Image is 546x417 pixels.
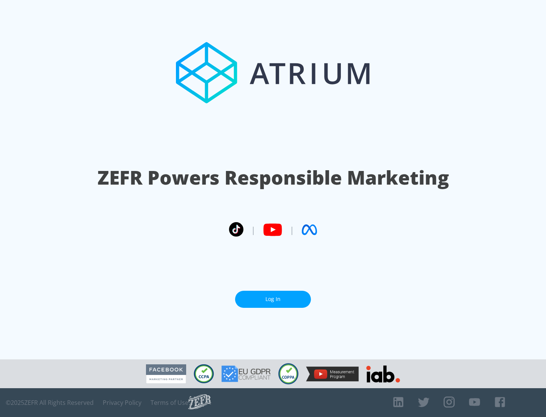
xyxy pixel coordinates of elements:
img: CCPA Compliant [194,364,214,383]
span: © 2025 ZEFR All Rights Reserved [6,399,94,406]
img: YouTube Measurement Program [306,367,359,381]
span: | [290,224,294,235]
a: Log In [235,291,311,308]
h1: ZEFR Powers Responsible Marketing [97,165,449,191]
img: IAB [366,365,400,383]
img: Facebook Marketing Partner [146,364,186,384]
img: COPPA Compliant [278,363,298,384]
a: Privacy Policy [103,399,141,406]
span: | [251,224,256,235]
img: GDPR Compliant [221,365,271,382]
a: Terms of Use [151,399,188,406]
